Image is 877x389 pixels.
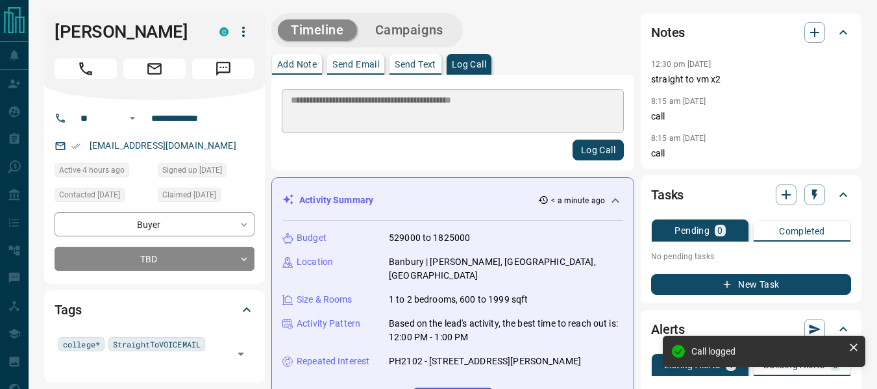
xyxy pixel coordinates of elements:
span: Email [123,58,186,79]
div: Mon Aug 18 2025 [55,163,151,181]
div: Activity Summary< a minute ago [282,188,623,212]
p: Send Text [395,60,436,69]
p: call [651,147,851,160]
span: Contacted [DATE] [59,188,120,201]
p: Activity Summary [299,194,373,207]
p: Location [297,255,333,269]
span: Call [55,58,117,79]
p: Activity Pattern [297,317,360,331]
button: Open [125,110,140,126]
div: TBD [55,247,254,271]
h2: Tags [55,299,81,320]
p: 8:15 am [DATE] [651,97,706,106]
span: Signed up [DATE] [162,164,222,177]
span: Message [192,58,254,79]
h2: Alerts [651,319,685,340]
p: 529000 to 1825000 [389,231,470,245]
span: college* [63,338,100,351]
p: Size & Rooms [297,293,352,307]
p: PH2102 - [STREET_ADDRESS][PERSON_NAME] [389,355,581,368]
p: Based on the lead's activity, the best time to reach out is: 12:00 PM - 1:00 PM [389,317,623,344]
span: Claimed [DATE] [162,188,216,201]
p: 0 [717,226,723,235]
p: 12:30 pm [DATE] [651,60,711,69]
p: Log Call [452,60,486,69]
button: Open [232,345,250,363]
div: Tags [55,294,254,325]
h2: Tasks [651,184,684,205]
h1: [PERSON_NAME] [55,21,200,42]
button: Timeline [278,19,357,41]
div: Alerts [651,314,851,345]
h2: Notes [651,22,685,43]
p: call [651,110,851,123]
div: condos.ca [219,27,229,36]
p: Banbury | [PERSON_NAME], [GEOGRAPHIC_DATA], [GEOGRAPHIC_DATA] [389,255,623,282]
p: Add Note [277,60,317,69]
p: No pending tasks [651,247,851,266]
p: Completed [779,227,825,236]
svg: Email Verified [71,142,80,151]
button: Log Call [573,140,624,160]
div: Wed Jul 30 2025 [158,188,254,206]
p: 8:15 am [DATE] [651,134,706,143]
div: Call logged [691,346,843,357]
p: Repeated Interest [297,355,369,368]
div: Buyer [55,212,254,236]
p: Budget [297,231,327,245]
button: Campaigns [362,19,456,41]
p: Send Email [332,60,379,69]
div: Wed Jul 30 2025 [55,188,151,206]
p: Pending [674,226,710,235]
div: Notes [651,17,851,48]
a: [EMAIL_ADDRESS][DOMAIN_NAME] [90,140,236,151]
div: Tasks [651,179,851,210]
button: New Task [651,274,851,295]
span: StraightToVOICEMAIL [113,338,201,351]
p: 1 to 2 bedrooms, 600 to 1999 sqft [389,293,528,307]
p: < a minute ago [551,195,605,207]
div: Wed Jul 30 2025 [158,163,254,181]
span: Active 4 hours ago [59,164,125,177]
p: straight to vm x2 [651,73,851,86]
